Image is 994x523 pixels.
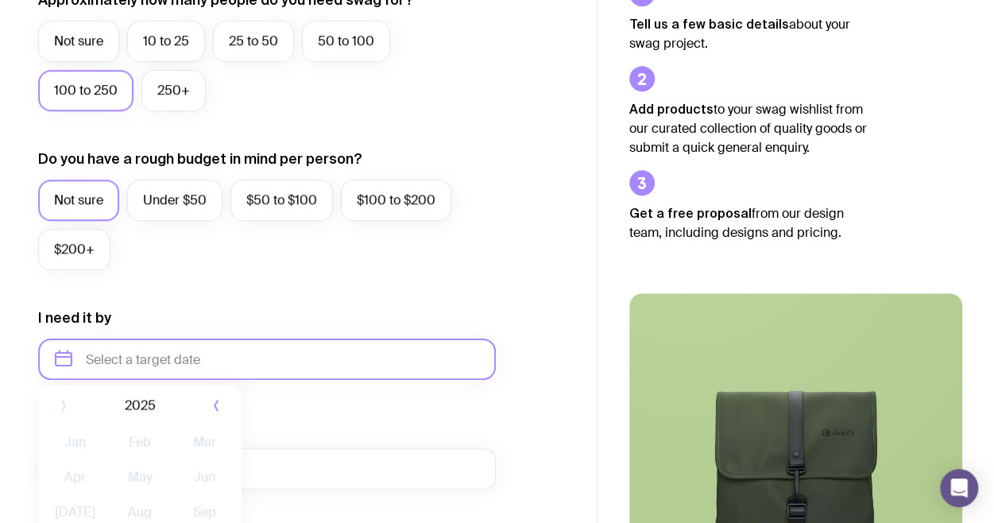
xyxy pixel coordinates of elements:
[38,180,119,221] label: Not sure
[46,461,104,493] button: Apr
[38,21,119,62] label: Not sure
[38,448,496,490] input: you@email.com
[302,21,390,62] label: 50 to 100
[629,99,868,157] p: to your swag wishlist from our curated collection of quality goods or submit a quick general enqu...
[230,180,333,221] label: $50 to $100
[38,149,362,169] label: Do you have a rough budget in mind per person?
[176,461,234,493] button: Jun
[38,339,496,380] input: Select a target date
[629,17,789,31] strong: Tell us a few basic details
[46,426,104,458] button: Jan
[38,308,111,327] label: I need it by
[629,206,752,220] strong: Get a free proposal
[127,180,222,221] label: Under $50
[213,21,294,62] label: 25 to 50
[127,21,205,62] label: 10 to 25
[125,396,156,415] span: 2025
[341,180,451,221] label: $100 to $200
[629,102,714,116] strong: Add products
[38,229,110,270] label: $200+
[940,469,978,507] div: Open Intercom Messenger
[110,426,168,458] button: Feb
[629,14,868,53] p: about your swag project.
[141,70,206,111] label: 250+
[110,461,168,493] button: May
[176,426,234,458] button: Mar
[629,203,868,242] p: from our design team, including designs and pricing.
[38,70,133,111] label: 100 to 250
